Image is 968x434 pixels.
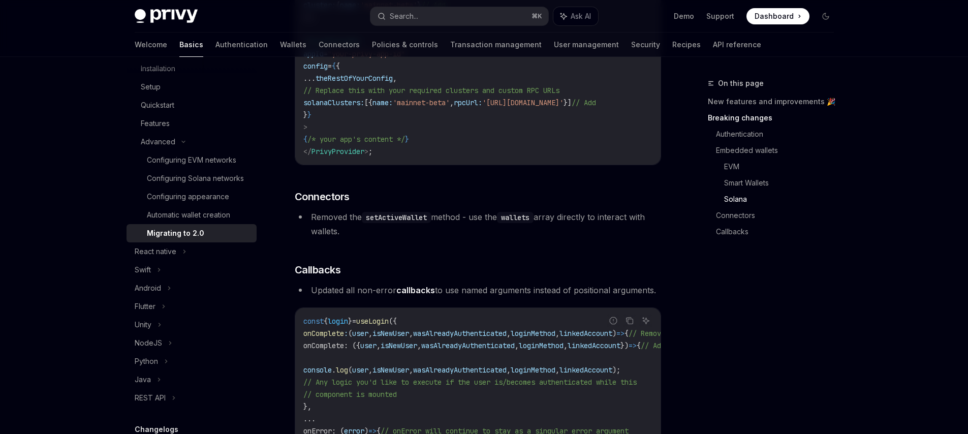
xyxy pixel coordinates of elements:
[746,8,809,24] a: Dashboard
[307,110,311,119] span: }
[135,9,198,23] img: dark logo
[370,7,548,25] button: Search...⌘K
[348,317,352,326] span: }
[368,365,372,375] span: ,
[515,341,519,350] span: ,
[564,98,572,107] span: }]
[409,365,413,375] span: ,
[713,33,761,57] a: API reference
[303,365,332,375] span: console
[127,96,257,114] a: Quickstart
[336,61,340,71] span: {
[135,264,151,276] div: Swift
[348,365,352,375] span: (
[135,245,176,258] div: React native
[716,142,842,159] a: Embedded wallets
[328,61,332,71] span: =
[368,147,372,156] span: ;
[303,414,316,423] span: ...
[716,207,842,224] a: Connectors
[303,329,344,338] span: onComplete
[413,329,507,338] span: wasAlreadyAuthenticated
[147,172,244,184] div: Configuring Solana networks
[135,355,158,367] div: Python
[324,317,328,326] span: {
[364,98,372,107] span: [{
[396,285,435,296] a: callbacks
[708,94,842,110] a: New features and improvements 🎉
[554,33,619,57] a: User management
[147,227,204,239] div: Migrating to 2.0
[303,74,316,83] span: ...
[360,341,377,350] span: user
[708,110,842,126] a: Breaking changes
[352,365,368,375] span: user
[147,154,236,166] div: Configuring EVM networks
[127,206,257,224] a: Automatic wallet creation
[303,110,307,119] span: }
[303,86,559,95] span: // Replace this with your required clusters and custom RPC URLs
[344,341,360,350] span: : ({
[303,122,307,132] span: >
[631,33,660,57] a: Security
[568,341,620,350] span: linkedAccount
[393,74,397,83] span: ,
[612,365,620,375] span: );
[295,283,661,297] li: Updated all non-error to use named arguments instead of positional arguments.
[620,341,629,350] span: })
[141,117,170,130] div: Features
[612,329,616,338] span: )
[344,329,348,338] span: :
[629,329,665,338] span: // Remove
[450,33,542,57] a: Transaction management
[135,300,155,313] div: Flutter
[571,11,591,21] span: Ask AI
[280,33,306,57] a: Wallets
[303,147,311,156] span: </
[555,365,559,375] span: ,
[381,341,417,350] span: isNewUser
[405,135,409,144] span: }
[372,329,409,338] span: isNewUser
[507,329,511,338] span: ,
[352,317,356,326] span: =
[362,212,431,223] code: setActiveWallet
[303,61,328,71] span: config
[127,224,257,242] a: Migrating to 2.0
[607,314,620,327] button: Report incorrect code
[215,33,268,57] a: Authentication
[135,337,162,349] div: NodeJS
[507,365,511,375] span: ,
[559,365,612,375] span: linkedAccount
[147,191,229,203] div: Configuring appearance
[454,98,482,107] span: rpcUrl:
[303,402,311,411] span: },
[303,341,344,350] span: onComplete
[377,341,381,350] span: ,
[497,212,534,223] code: wallets
[332,365,336,375] span: .
[389,317,397,326] span: ({
[348,329,352,338] span: (
[616,329,624,338] span: =>
[141,136,175,148] div: Advanced
[553,7,598,25] button: Ask AI
[372,98,393,107] span: name:
[364,147,368,156] span: >
[511,329,555,338] span: loginMethod
[311,147,364,156] span: PrivyProvider
[672,33,701,57] a: Recipes
[295,210,661,238] li: Removed the method - use the array directly to interact with wallets.
[413,365,507,375] span: wasAlreadyAuthenticated
[624,329,629,338] span: {
[303,378,637,387] span: // Any logic you'd like to execute if the user is/becomes authenticated while this
[319,33,360,57] a: Connectors
[450,98,454,107] span: ,
[135,319,151,331] div: Unity
[674,11,694,21] a: Demo
[724,159,842,175] a: EVM
[135,374,151,386] div: Java
[352,329,368,338] span: user
[127,114,257,133] a: Features
[303,98,364,107] span: solanaClusters:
